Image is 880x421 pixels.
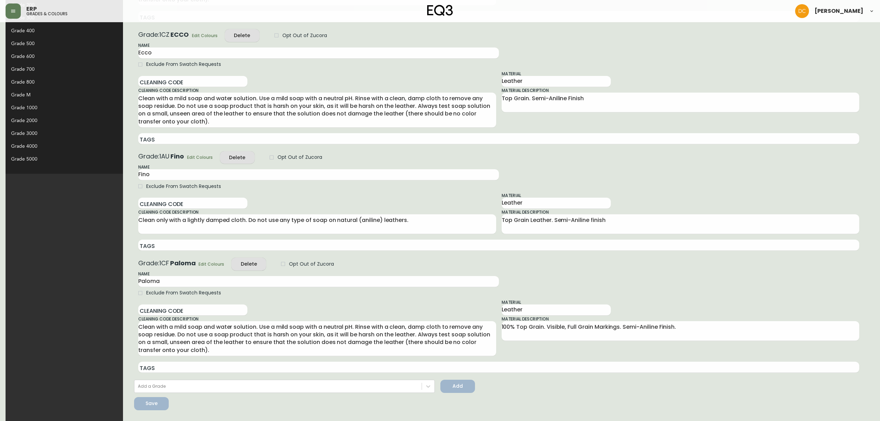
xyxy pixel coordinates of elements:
[138,30,169,39] span: Grade: 1CZ
[138,323,496,354] textarea: Clean with a mild soap and water solution. Use a mild soap with a neutral pH. Rinse with a clean,...
[815,8,863,14] span: [PERSON_NAME]
[6,114,123,127] div: Grade 2000
[502,95,860,110] textarea: Top Grain. Semi-Aniline Finish
[11,27,106,34] div: Grade 400
[146,61,221,68] span: Exclude From Swatch Requests
[192,32,218,39] span: Edit Colours
[502,216,860,232] textarea: Top Grain Leather. Semi-Aniline finish
[6,76,123,88] div: Grade 800
[11,117,106,124] div: Grade 2000
[11,40,106,47] div: Grade 500
[795,4,809,18] img: 7eb451d6983258353faa3212700b340b
[138,383,166,389] div: Add a Grade
[241,260,257,268] div: Delete
[6,88,123,101] div: Grade M
[225,29,259,42] button: Delete
[26,12,68,16] h5: grades & colours
[289,260,334,268] span: Opt Out of Zucora
[234,31,250,40] div: Delete
[6,24,123,37] div: Grade 400
[278,154,322,161] span: Opt Out of Zucora
[11,78,106,86] div: Grade 800
[138,152,169,161] span: Grade: 1AU
[231,258,266,270] button: Delete
[220,151,255,164] button: Delete
[11,143,106,150] div: Grade 4000
[502,323,860,338] textarea: 100% Top Grain. Visible, Full Grain Markings. Semi-Aniline Finish.
[427,5,453,16] img: logo
[138,216,496,232] textarea: Clean only with a lightly damped cloth. Do not use any type of soap on natural (aniline) leathers.
[187,154,213,161] span: Edit Colours
[11,130,106,137] div: Grade 3000
[170,259,196,267] b: Paloma
[197,260,226,268] button: Edit Colours
[6,127,123,140] div: Grade 3000
[146,289,221,297] span: Exclude From Swatch Requests
[6,140,123,153] div: Grade 4000
[190,31,219,40] button: Edit Colours
[138,259,169,267] span: Grade: 1CF
[138,95,496,125] textarea: Clean with a mild soap and water solution. Use a mild soap with a neutral pH. Rinse with a clean,...
[6,37,123,50] div: Grade 500
[170,152,184,161] b: Fino
[146,183,221,190] span: Exclude From Swatch Requests
[282,32,327,39] span: Opt Out of Zucora
[185,153,214,162] button: Edit Colours
[6,153,123,165] div: Grade 5000
[199,260,224,268] span: Edit Colours
[6,101,123,114] div: Grade 1000
[26,6,37,12] span: ERP
[229,153,245,162] div: Delete
[11,155,106,163] div: Grade 5000
[6,50,123,63] div: Grade 600
[11,104,106,111] div: Grade 1000
[11,66,106,73] div: Grade 700
[11,91,106,98] div: Grade M
[6,63,123,76] div: Grade 700
[170,30,189,39] b: ECCO
[11,53,106,60] div: Grade 600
